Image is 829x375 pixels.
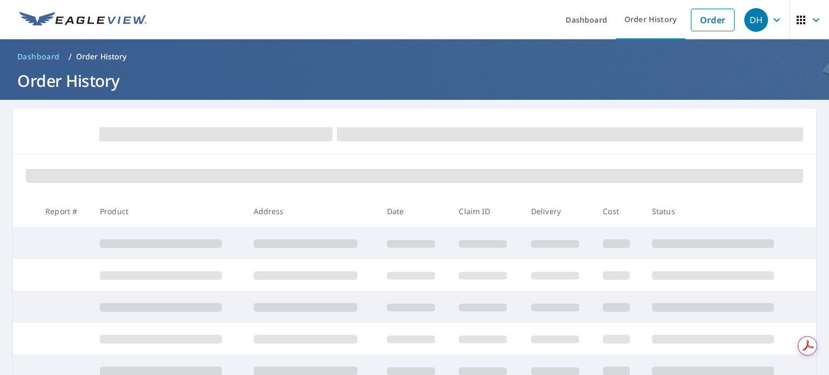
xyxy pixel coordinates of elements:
th: Cost [594,195,643,227]
p: Order History [76,51,127,62]
span: Dashboard [17,51,60,62]
nav: breadcrumb [13,48,816,65]
th: Address [245,195,378,227]
th: Status [643,195,797,227]
h1: Order History [13,70,816,92]
li: / [69,50,72,63]
th: Product [91,195,245,227]
th: Claim ID [450,195,522,227]
div: DH [744,8,768,32]
a: Dashboard [13,48,64,65]
img: EV Logo [19,12,147,28]
th: Delivery [522,195,594,227]
th: Date [378,195,450,227]
a: Order [691,9,735,31]
th: Report # [37,195,91,227]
